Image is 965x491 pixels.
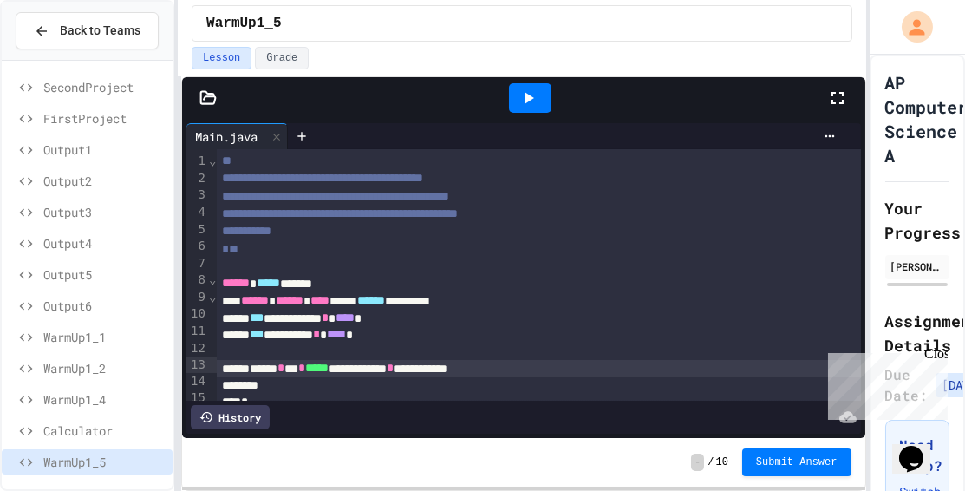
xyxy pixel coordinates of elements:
[186,153,208,170] div: 1
[43,390,166,409] span: WarmUp1_4
[186,289,208,306] div: 9
[186,340,208,357] div: 12
[43,265,166,284] span: Output5
[186,123,288,149] div: Main.java
[885,309,950,357] h2: Assignment Details
[186,272,208,289] div: 8
[208,272,217,286] span: Fold line
[43,78,166,96] span: SecondProject
[186,221,208,239] div: 5
[43,109,166,128] span: FirstProject
[43,328,166,346] span: WarmUp1_1
[892,422,948,474] iframe: chat widget
[191,405,270,429] div: History
[43,453,166,471] span: WarmUp1_5
[186,323,208,340] div: 11
[16,12,159,49] button: Back to Teams
[821,346,948,420] iframe: chat widget
[192,47,251,69] button: Lesson
[186,305,208,323] div: 10
[43,422,166,440] span: Calculator
[883,7,937,47] div: My Account
[186,128,266,146] div: Main.java
[885,196,950,245] h2: Your Progress
[43,172,166,190] span: Output2
[186,187,208,204] div: 3
[206,13,281,34] span: WarmUp1_5
[742,448,851,476] button: Submit Answer
[7,7,120,110] div: Chat with us now!Close
[186,373,208,390] div: 14
[43,141,166,159] span: Output1
[186,357,208,374] div: 13
[186,204,208,221] div: 4
[43,359,166,377] span: WarmUp1_2
[43,297,166,315] span: Output6
[707,455,714,469] span: /
[186,238,208,255] div: 6
[43,203,166,221] span: Output3
[890,259,945,274] div: [PERSON_NAME]
[756,455,838,469] span: Submit Answer
[43,234,166,252] span: Output4
[255,47,309,69] button: Grade
[715,455,727,469] span: 10
[186,170,208,187] div: 2
[208,154,217,167] span: Fold line
[186,390,208,406] div: 15
[691,454,704,471] span: -
[208,290,217,304] span: Fold line
[186,255,208,272] div: 7
[60,22,140,40] span: Back to Teams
